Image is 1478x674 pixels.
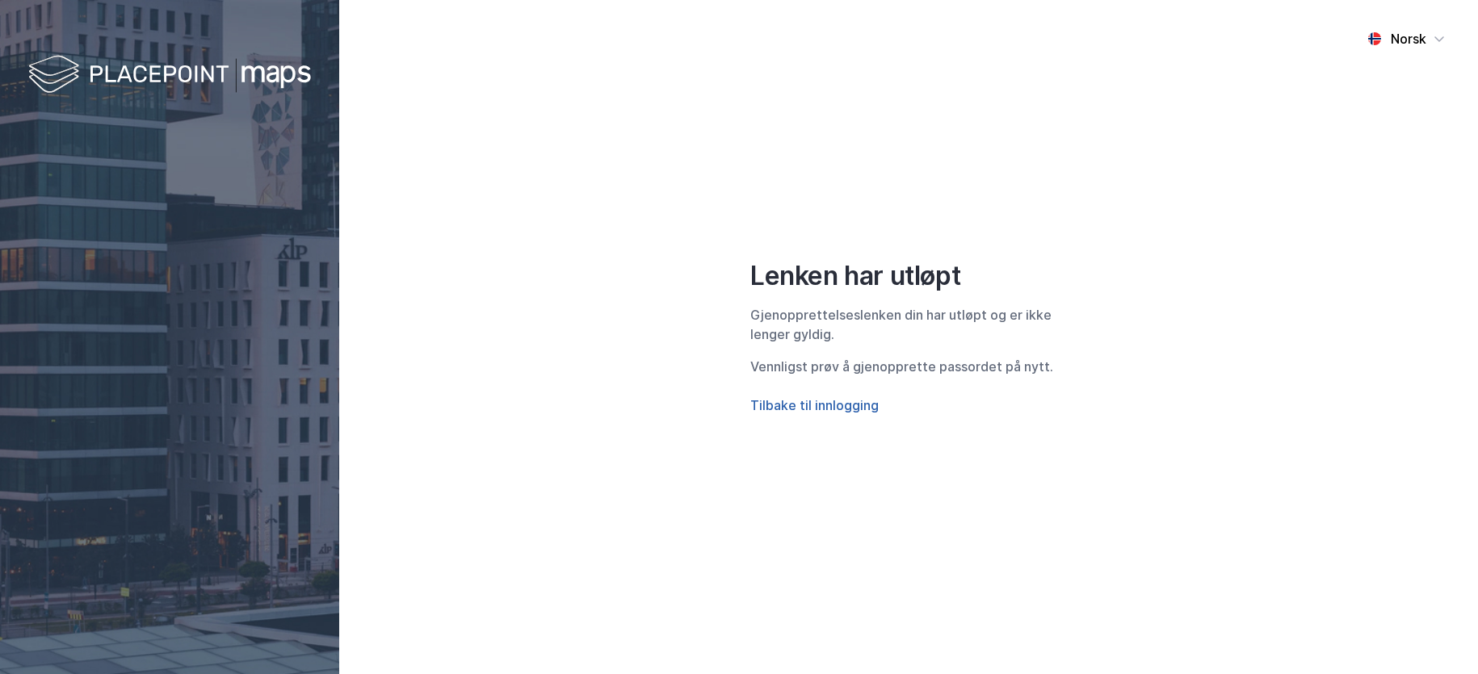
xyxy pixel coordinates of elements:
[750,357,1067,376] div: Vennligst prøv å gjenopprette passordet på nytt.
[750,305,1067,344] div: Gjenopprettelseslenken din har utløpt og er ikke lenger gyldig.
[1397,597,1478,674] iframe: Chat Widget
[750,260,1067,292] div: Lenken har utløpt
[28,52,311,99] img: logo-white.f07954bde2210d2a523dddb988cd2aa7.svg
[750,396,879,415] button: Tilbake til innlogging
[1391,29,1426,48] div: Norsk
